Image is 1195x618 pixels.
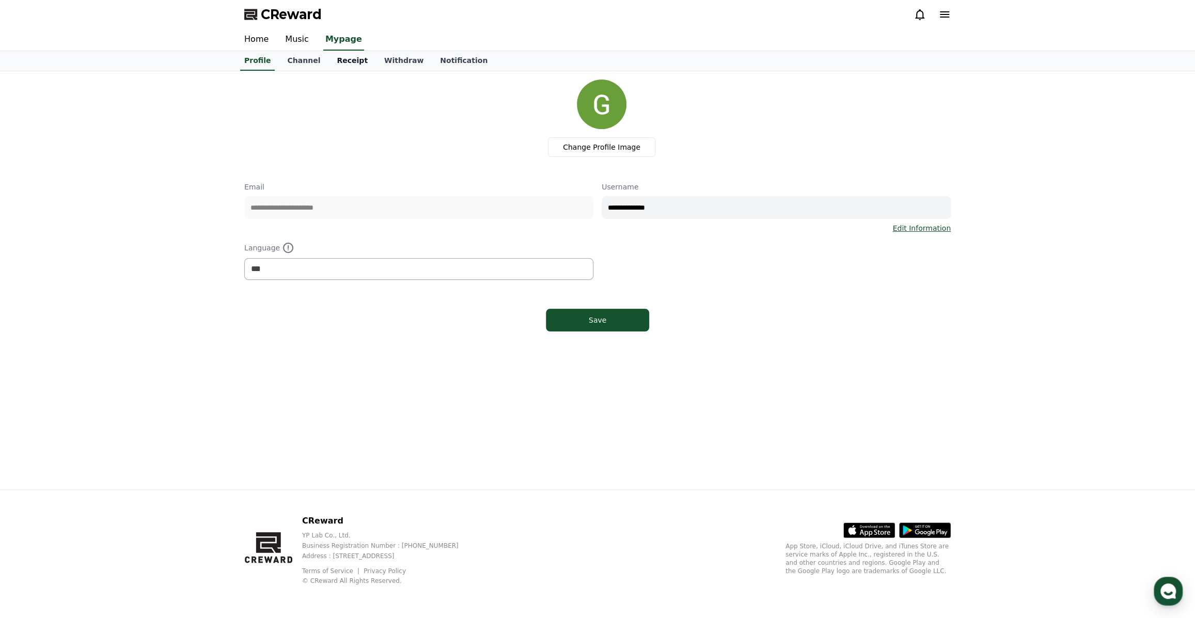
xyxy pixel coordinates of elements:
button: Save [546,309,649,331]
p: Business Registration Number : [PHONE_NUMBER] [302,542,475,550]
a: Profile [240,51,275,71]
span: Home [26,343,44,351]
p: Email [244,182,593,192]
a: Messages [68,327,133,353]
label: Change Profile Image [548,137,655,157]
a: Edit Information [892,223,951,233]
a: CReward [244,6,322,23]
p: CReward [302,515,475,527]
span: CReward [261,6,322,23]
a: Settings [133,327,198,353]
a: Home [3,327,68,353]
a: Music [277,29,317,51]
a: Receipt [328,51,376,71]
p: Language [244,242,593,254]
p: © CReward All Rights Reserved. [302,577,475,585]
p: Username [602,182,951,192]
a: Mypage [323,29,364,51]
img: profile_image [577,80,626,129]
p: YP Lab Co., Ltd. [302,531,475,540]
span: Settings [153,343,178,351]
a: Privacy Policy [364,567,406,575]
p: App Store, iCloud, iCloud Drive, and iTunes Store are service marks of Apple Inc., registered in ... [785,542,951,575]
span: Messages [86,343,116,352]
div: Save [567,315,628,325]
p: Address : [STREET_ADDRESS] [302,552,475,560]
a: Withdraw [376,51,432,71]
a: Channel [279,51,328,71]
a: Home [236,29,277,51]
a: Notification [432,51,496,71]
a: Terms of Service [302,567,361,575]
